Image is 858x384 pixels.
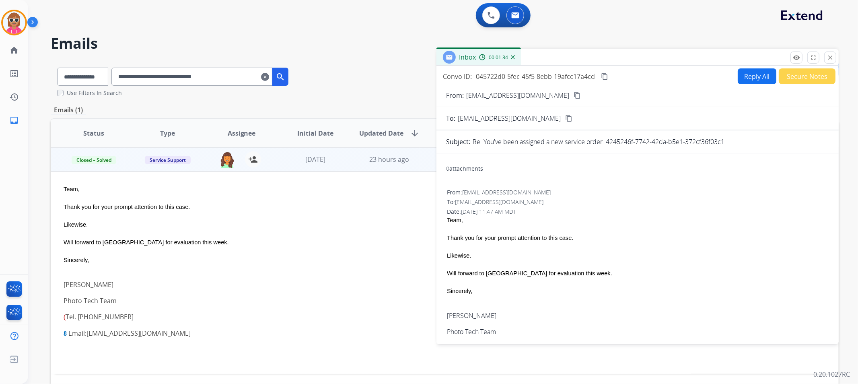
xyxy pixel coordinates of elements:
[219,151,235,168] img: agent-avatar
[447,327,496,336] span: Photo Tech Team
[9,45,19,55] mat-icon: home
[455,198,543,206] span: [EMAIL_ADDRESS][DOMAIN_NAME]
[64,296,117,305] span: Photo Tech Team
[9,69,19,78] mat-icon: list_alt
[447,233,828,242] div: Thank you for your prompt attention to this case.
[64,280,113,289] span: [PERSON_NAME]
[565,115,572,122] mat-icon: content_copy
[459,53,476,62] span: Inbox
[410,128,420,138] mat-icon: arrow_downward
[446,114,455,123] p: To:
[462,188,551,196] span: [EMAIL_ADDRESS][DOMAIN_NAME]
[228,128,256,138] span: Assignee
[64,256,678,264] div: Sincerely,
[827,54,834,61] mat-icon: close
[160,128,175,138] span: Type
[261,72,269,82] mat-icon: clear
[3,11,25,34] img: avatar
[276,72,285,82] mat-icon: search
[447,251,828,260] div: Likewise.
[51,105,86,115] p: Emails (1)
[461,208,516,215] span: [DATE] 11:47 AM MDT
[810,54,817,61] mat-icon: fullscreen
[446,165,483,173] div: attachments
[446,165,449,172] span: 0
[813,370,850,379] p: 0.20.1027RC
[248,155,258,164] mat-icon: person_add
[473,137,724,147] p: Re: You've been assigned a new service order: 4245246f-7742-42da-b5e1-372cf36f03c1
[447,198,828,206] div: To:
[66,312,134,321] span: Tel. [PHONE_NUMBER]
[447,269,828,278] div: Will forward to [GEOGRAPHIC_DATA] for evaluation this week.
[793,54,800,61] mat-icon: remove_red_eye
[9,92,19,102] mat-icon: history
[447,216,828,225] div: Team,
[305,155,325,164] span: [DATE]
[443,72,472,81] p: Convo ID:
[574,92,581,99] mat-icon: content_copy
[476,72,595,81] span: 045722d0-5fec-45f5-8ebb-19afcc17a4cd
[83,128,104,138] span: Status
[64,202,678,211] div: Thank you for your prompt attention to this case.
[9,116,19,125] mat-icon: inbox
[446,91,464,100] p: From:
[297,128,333,138] span: Initial Date
[68,329,191,338] span: Email:
[458,114,561,123] span: [EMAIL_ADDRESS][DOMAIN_NAME]
[64,238,678,247] div: Will forward to [GEOGRAPHIC_DATA] for evaluation this week.
[72,156,116,164] span: Closed – Solved
[64,330,67,337] b: 8
[86,329,191,338] a: [EMAIL_ADDRESS][DOMAIN_NAME]
[369,155,409,164] span: 23 hours ago
[449,343,516,352] span: Tel. [PHONE_NUMBER]
[447,208,828,216] div: Date:
[738,68,776,84] button: Reply All
[447,188,828,196] div: From:
[359,128,403,138] span: Updated Date
[466,91,569,100] p: [EMAIL_ADDRESS][DOMAIN_NAME]
[489,54,508,61] span: 00:01:34
[64,185,678,194] div: Team,
[51,35,839,52] h2: Emails
[64,314,66,320] span: (
[447,311,496,320] span: [PERSON_NAME]
[64,220,678,229] div: Likewise.
[447,287,828,295] div: Sincerely,
[446,137,470,147] p: Subject:
[67,89,122,97] label: Use Filters In Search
[779,68,835,84] button: Secure Notes
[145,156,191,164] span: Service Support
[601,73,608,80] mat-icon: content_copy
